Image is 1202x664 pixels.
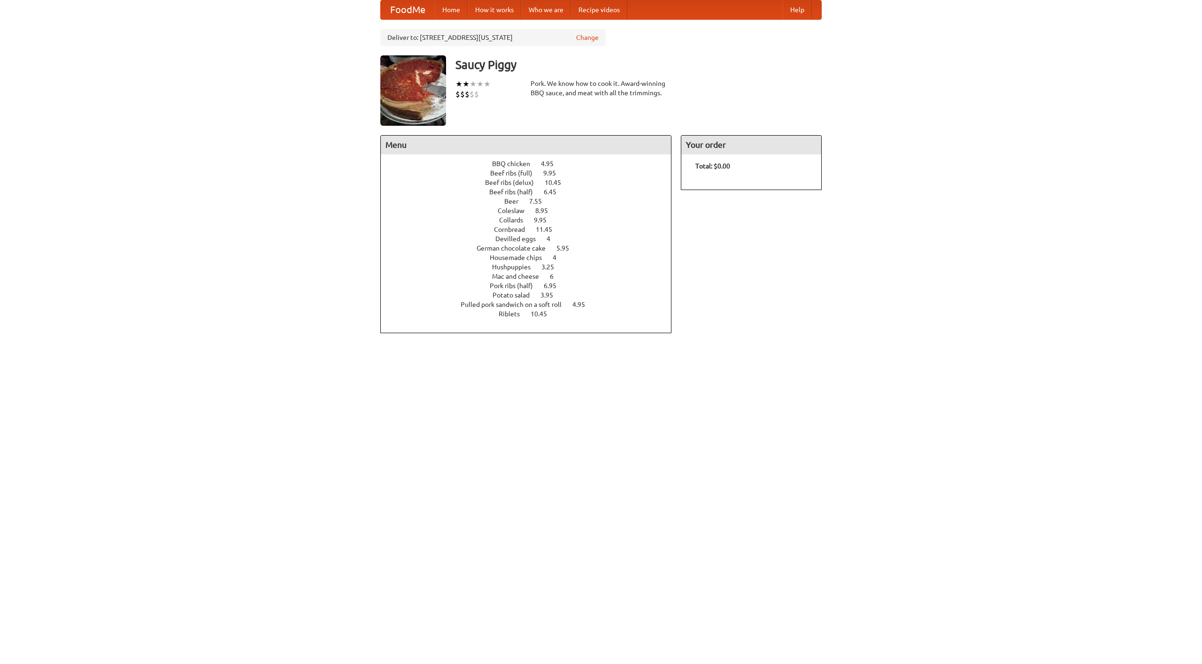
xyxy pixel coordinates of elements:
span: 9.95 [534,216,556,224]
li: $ [470,89,474,99]
a: Pork ribs (half) 6.95 [490,282,574,290]
a: Mac and cheese 6 [492,273,571,280]
a: Recipe videos [571,0,627,19]
span: Beer [504,198,528,205]
li: ★ [462,79,470,89]
h4: Menu [381,136,671,154]
li: $ [455,89,460,99]
span: 7.55 [529,198,551,205]
h4: Your order [681,136,821,154]
span: Hushpuppies [492,263,540,271]
span: 5.95 [556,244,578,252]
a: Beef ribs (delux) 10.45 [485,179,578,186]
b: Total: $0.00 [695,162,730,170]
a: Beer 7.55 [504,198,559,205]
li: ★ [455,79,462,89]
span: 4.95 [541,160,563,168]
span: Riblets [499,310,529,318]
a: Beef ribs (half) 6.45 [489,188,574,196]
a: Change [576,33,599,42]
li: ★ [484,79,491,89]
a: Riblets 10.45 [499,310,564,318]
div: Pork. We know how to cook it. Award-winning BBQ sauce, and meat with all the trimmings. [531,79,671,98]
span: Pulled pork sandwich on a soft roll [461,301,571,308]
span: 10.45 [545,179,570,186]
a: Who we are [521,0,571,19]
a: Home [435,0,468,19]
a: BBQ chicken 4.95 [492,160,571,168]
span: Beef ribs (full) [490,169,542,177]
span: 6 [550,273,563,280]
a: Collards 9.95 [499,216,564,224]
span: 4 [547,235,560,243]
a: Potato salad 3.95 [493,291,570,299]
img: angular.jpg [380,55,446,126]
a: Hushpuppies 3.25 [492,263,571,271]
li: $ [460,89,465,99]
a: Devilled eggs 4 [495,235,568,243]
span: 6.45 [544,188,566,196]
a: Coleslaw 8.95 [498,207,565,214]
a: German chocolate cake 5.95 [477,244,586,252]
span: Pork ribs (half) [490,282,542,290]
a: Housemade chips 4 [490,254,574,261]
span: 9.95 [543,169,565,177]
span: 11.45 [536,226,562,233]
a: FoodMe [381,0,435,19]
a: Beef ribs (full) 9.95 [490,169,573,177]
li: $ [465,89,470,99]
li: ★ [470,79,477,89]
span: Cornbread [494,226,534,233]
span: Collards [499,216,532,224]
li: $ [474,89,479,99]
a: Help [783,0,812,19]
span: 6.95 [544,282,566,290]
a: How it works [468,0,521,19]
h3: Saucy Piggy [455,55,822,74]
span: Devilled eggs [495,235,545,243]
span: Beef ribs (delux) [485,179,543,186]
span: Beef ribs (half) [489,188,542,196]
span: 8.95 [535,207,557,214]
span: BBQ chicken [492,160,539,168]
span: 4 [553,254,566,261]
span: Mac and cheese [492,273,548,280]
span: 3.25 [541,263,563,271]
a: Cornbread 11.45 [494,226,570,233]
span: 4.95 [572,301,594,308]
span: Coleslaw [498,207,534,214]
span: Housemade chips [490,254,551,261]
div: Deliver to: [STREET_ADDRESS][US_STATE] [380,29,606,46]
li: ★ [477,79,484,89]
a: Pulled pork sandwich on a soft roll 4.95 [461,301,602,308]
span: German chocolate cake [477,244,555,252]
span: 10.45 [531,310,556,318]
span: Potato salad [493,291,539,299]
span: 3.95 [540,291,562,299]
